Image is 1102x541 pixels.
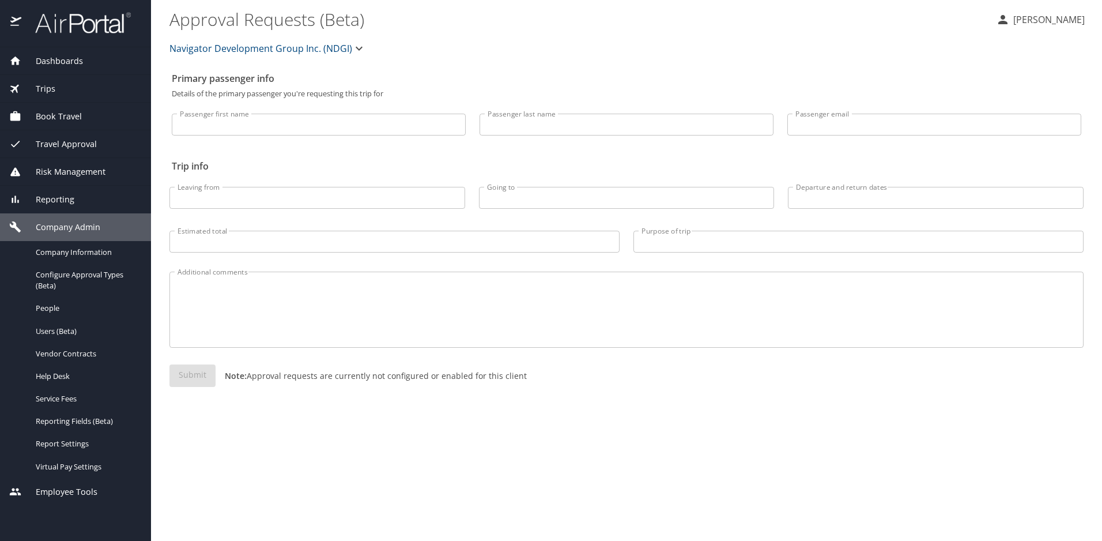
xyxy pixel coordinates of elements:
span: Configure Approval Types (Beta) [36,269,137,291]
p: Details of the primary passenger you're requesting this trip for [172,90,1081,97]
strong: Note: [225,370,247,381]
button: Navigator Development Group Inc. (NDGI) [165,37,371,60]
span: People [36,303,137,314]
img: airportal-logo.png [22,12,131,34]
span: Navigator Development Group Inc. (NDGI) [169,40,352,57]
span: Reporting Fields (Beta) [36,416,137,427]
span: Trips [21,82,55,95]
span: Reporting [21,193,74,206]
span: Company Information [36,247,137,258]
img: icon-airportal.png [10,12,22,34]
h2: Trip info [172,157,1081,175]
h2: Primary passenger info [172,69,1081,88]
span: Help Desk [36,371,137,382]
button: [PERSON_NAME] [991,9,1089,30]
p: Approval requests are currently not configured or enabled for this client [216,370,527,382]
span: Book Travel [21,110,82,123]
span: Travel Approval [21,138,97,151]
span: Risk Management [21,166,105,178]
span: Dashboards [21,55,83,67]
span: Virtual Pay Settings [36,461,137,472]
span: Users (Beta) [36,326,137,337]
h1: Approval Requests (Beta) [169,1,987,37]
span: Vendor Contracts [36,348,137,359]
p: [PERSON_NAME] [1010,13,1085,27]
span: Employee Tools [21,486,97,498]
span: Report Settings [36,438,137,449]
span: Company Admin [21,221,100,234]
span: Service Fees [36,393,137,404]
